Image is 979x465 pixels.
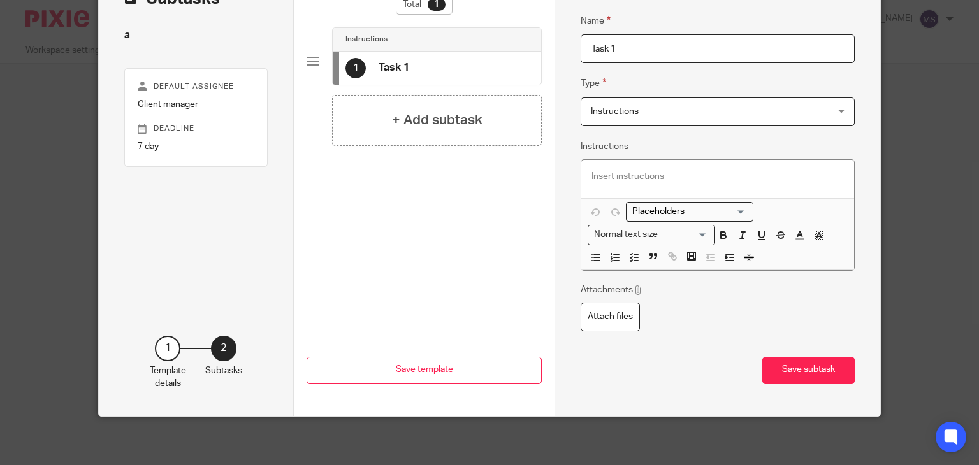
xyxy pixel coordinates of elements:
[345,34,388,45] h4: Instructions
[379,61,409,75] h4: Task 1
[345,58,366,78] div: 1
[591,107,639,116] span: Instructions
[662,228,707,241] input: Search for option
[138,124,255,134] p: Deadline
[581,76,606,90] label: Type
[626,202,753,222] div: Search for option
[581,283,642,296] p: Attachments
[138,82,255,92] p: Default assignee
[591,228,660,241] span: Normal text size
[581,303,640,331] label: Attach files
[205,364,242,377] p: Subtasks
[138,98,255,111] p: Client manager
[138,140,255,153] p: 7 day
[588,225,715,245] div: Text styles
[307,357,542,384] button: Save template
[581,13,611,28] label: Name
[581,140,628,153] label: Instructions
[150,364,186,390] p: Template details
[155,336,180,361] div: 1
[626,202,753,222] div: Placeholders
[124,29,268,42] h4: a
[762,357,855,384] button: Save subtask
[392,110,482,130] h4: + Add subtask
[588,225,715,245] div: Search for option
[628,205,746,218] input: Search for option
[211,336,236,361] div: 2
